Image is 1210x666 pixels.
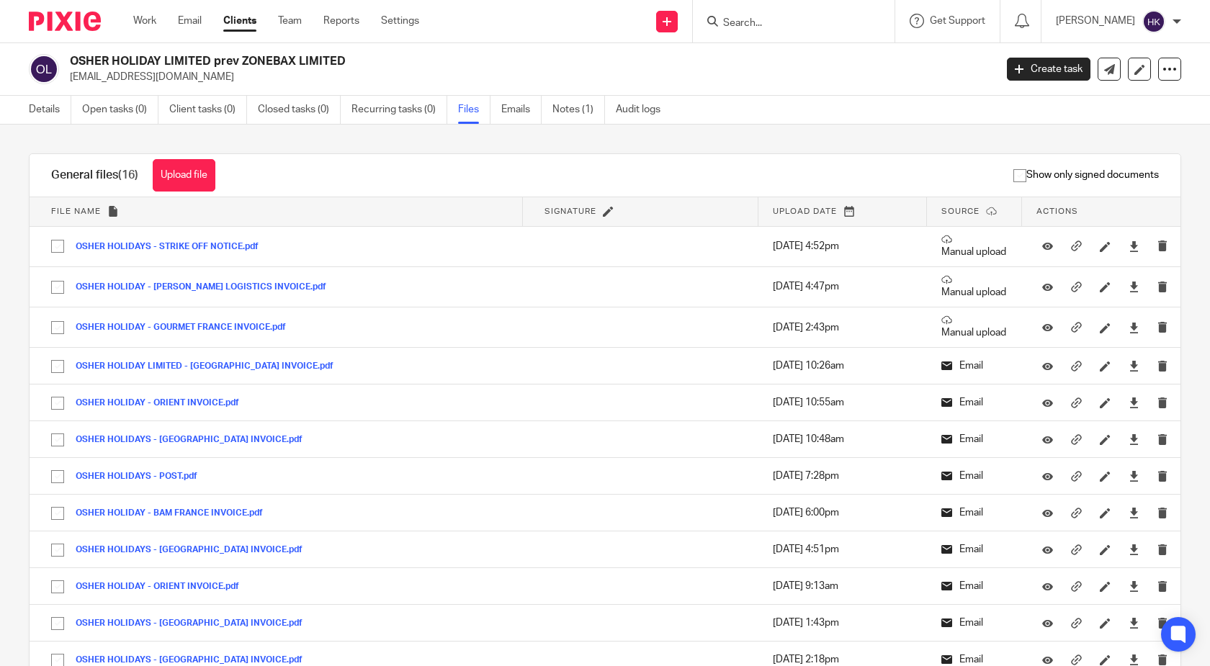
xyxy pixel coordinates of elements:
[133,14,156,28] a: Work
[44,233,71,260] input: Select
[1007,58,1090,81] a: Create task
[1129,542,1139,557] a: Download
[1129,505,1139,520] a: Download
[722,17,851,30] input: Search
[773,395,913,410] p: [DATE] 10:55am
[773,469,913,483] p: [DATE] 7:28pm
[773,320,913,335] p: [DATE] 2:43pm
[616,96,671,124] a: Audit logs
[941,469,1008,483] p: Email
[773,239,913,253] p: [DATE] 4:52pm
[44,274,71,301] input: Select
[941,395,1008,410] p: Email
[44,353,71,380] input: Select
[773,432,913,446] p: [DATE] 10:48am
[941,542,1008,557] p: Email
[70,70,985,84] p: [EMAIL_ADDRESS][DOMAIN_NAME]
[323,14,359,28] a: Reports
[941,234,1008,259] p: Manual upload
[29,12,101,31] img: Pixie
[44,610,71,637] input: Select
[1129,469,1139,483] a: Download
[941,359,1008,373] p: Email
[51,168,138,183] h1: General files
[76,582,250,592] button: OSHER HOLIDAY - ORIENT INVOICE.pdf
[76,508,274,518] button: OSHER HOLIDAY - BAM FRANCE INVOICE.pdf
[773,207,837,215] span: Upload date
[76,618,313,629] button: OSHER HOLIDAYS - [GEOGRAPHIC_DATA] INVOICE.pdf
[76,655,313,665] button: OSHER HOLIDAYS - [GEOGRAPHIC_DATA] INVOICE.pdf
[76,545,313,555] button: OSHER HOLIDAYS - [GEOGRAPHIC_DATA] INVOICE.pdf
[44,390,71,417] input: Select
[351,96,447,124] a: Recurring tasks (0)
[1056,14,1135,28] p: [PERSON_NAME]
[169,96,247,124] a: Client tasks (0)
[773,616,913,630] p: [DATE] 1:43pm
[773,359,913,373] p: [DATE] 10:26am
[76,472,208,482] button: OSHER HOLIDAYS - POST.pdf
[76,435,313,445] button: OSHER HOLIDAYS - [GEOGRAPHIC_DATA] INVOICE.pdf
[941,274,1008,300] p: Manual upload
[1013,168,1159,182] span: Show only signed documents
[29,96,71,124] a: Details
[941,207,980,215] span: Source
[44,536,71,564] input: Select
[178,14,202,28] a: Email
[82,96,158,124] a: Open tasks (0)
[76,242,269,252] button: OSHER HOLIDAYS - STRIKE OFF NOTICE.pdf
[1142,10,1165,33] img: svg%3E
[941,505,1008,520] p: Email
[1129,359,1139,373] a: Download
[76,323,297,333] button: OSHER HOLIDAY - GOURMET FRANCE INVOICE.pdf
[544,207,596,215] span: Signature
[458,96,490,124] a: Files
[552,96,605,124] a: Notes (1)
[76,361,344,372] button: OSHER HOLIDAY LIMITED - [GEOGRAPHIC_DATA] INVOICE.pdf
[773,279,913,294] p: [DATE] 4:47pm
[1129,395,1139,410] a: Download
[773,579,913,593] p: [DATE] 9:13am
[1036,207,1078,215] span: Actions
[29,54,59,84] img: svg%3E
[941,616,1008,630] p: Email
[1129,579,1139,593] a: Download
[1129,279,1139,294] a: Download
[70,54,802,69] h2: OSHER HOLIDAY LIMITED prev ZONEBAX LIMITED
[76,398,250,408] button: OSHER HOLIDAY - ORIENT INVOICE.pdf
[773,542,913,557] p: [DATE] 4:51pm
[941,315,1008,340] p: Manual upload
[941,579,1008,593] p: Email
[941,432,1008,446] p: Email
[44,573,71,600] input: Select
[278,14,302,28] a: Team
[1129,239,1139,253] a: Download
[773,505,913,520] p: [DATE] 6:00pm
[118,169,138,181] span: (16)
[153,159,215,192] button: Upload file
[381,14,419,28] a: Settings
[1129,320,1139,335] a: Download
[1129,616,1139,630] a: Download
[44,500,71,527] input: Select
[223,14,256,28] a: Clients
[51,207,101,215] span: File name
[44,314,71,341] input: Select
[1129,432,1139,446] a: Download
[501,96,542,124] a: Emails
[44,463,71,490] input: Select
[258,96,341,124] a: Closed tasks (0)
[44,426,71,454] input: Select
[930,16,985,26] span: Get Support
[76,282,337,292] button: OSHER HOLIDAY - [PERSON_NAME] LOGISTICS INVOICE.pdf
